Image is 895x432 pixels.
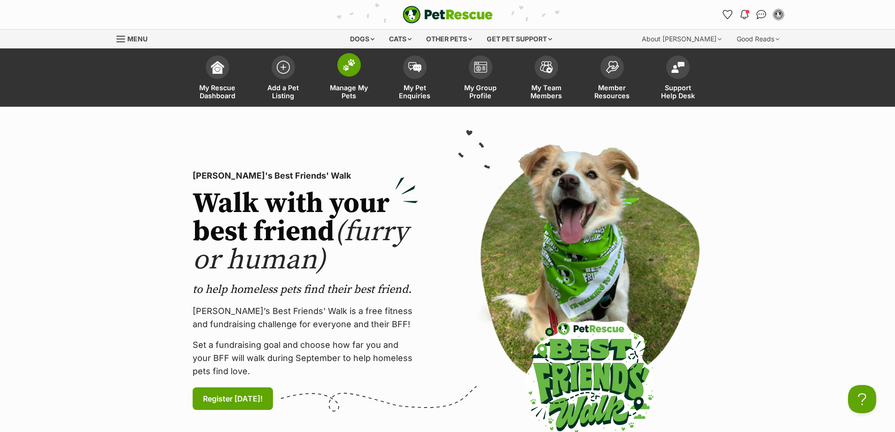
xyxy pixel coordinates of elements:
[193,305,418,331] p: [PERSON_NAME]’s Best Friends' Walk is a free fitness and fundraising challenge for everyone and t...
[193,282,418,297] p: to help homeless pets find their best friend.
[591,84,633,100] span: Member Resources
[262,84,304,100] span: Add a Pet Listing
[193,214,408,278] span: (furry or human)
[316,51,382,107] a: Manage My Pets
[382,30,418,48] div: Cats
[720,7,735,22] a: Favourites
[657,84,699,100] span: Support Help Desk
[343,30,381,48] div: Dogs
[606,61,619,73] img: member-resources-icon-8e73f808a243e03378d46382f2149f9095a855e16c252ad45f914b54edf8863c.svg
[474,62,487,73] img: group-profile-icon-3fa3cf56718a62981997c0bc7e787c4b2cf8bcc04b72c1350f741eb67cf2f40e.svg
[740,10,748,19] img: notifications-46538b983faf8c2785f20acdc204bb7945ddae34d4c08c2a6579f10ce5e182be.svg
[645,51,711,107] a: Support Help Desk
[250,51,316,107] a: Add a Pet Listing
[328,84,370,100] span: Manage My Pets
[193,169,418,182] p: [PERSON_NAME]'s Best Friends' Walk
[342,59,356,71] img: manage-my-pets-icon-02211641906a0b7f246fdf0571729dbe1e7629f14944591b6c1af311fb30b64b.svg
[382,51,448,107] a: My Pet Enquiries
[193,387,273,410] a: Register [DATE]!
[403,6,493,24] img: logo-e224e6f780fb5917bec1dbf3a21bbac754714ae5b6737aabdf751b685950b380.svg
[403,6,493,24] a: PetRescue
[774,10,783,19] img: Wollondilly Shire Council profile pic
[525,84,568,100] span: My Team Members
[448,51,514,107] a: My Group Profile
[579,51,645,107] a: Member Resources
[211,61,224,74] img: dashboard-icon-eb2f2d2d3e046f16d808141f083e7271f6b2e854fb5c12c21221c1fb7104beca.svg
[420,30,479,48] div: Other pets
[720,7,786,22] ul: Account quick links
[540,61,553,73] img: team-members-icon-5396bd8760b3fe7c0b43da4ab00e1e3bb1a5d9ba89233759b79545d2d3fc5d0d.svg
[203,393,263,404] span: Register [DATE]!
[756,10,766,19] img: chat-41dd97257d64d25036548639549fe6c8038ab92f7586957e7f3b1b290dea8141.svg
[671,62,685,73] img: help-desk-icon-fdf02630f3aa405de69fd3d07c3f3aa587a6932b1a1747fa1d2bba05be0121f9.svg
[459,84,502,100] span: My Group Profile
[480,30,559,48] div: Get pet support
[394,84,436,100] span: My Pet Enquiries
[730,30,786,48] div: Good Reads
[193,338,418,378] p: Set a fundraising goal and choose how far you and your BFF will walk during September to help hom...
[193,190,418,275] h2: Walk with your best friend
[848,385,876,413] iframe: Help Scout Beacon - Open
[185,51,250,107] a: My Rescue Dashboard
[754,7,769,22] a: Conversations
[408,62,421,72] img: pet-enquiries-icon-7e3ad2cf08bfb03b45e93fb7055b45f3efa6380592205ae92323e6603595dc1f.svg
[196,84,239,100] span: My Rescue Dashboard
[514,51,579,107] a: My Team Members
[277,61,290,74] img: add-pet-listing-icon-0afa8454b4691262ce3f59096e99ab1cd57d4a30225e0717b998d2c9b9846f56.svg
[117,30,154,47] a: Menu
[635,30,728,48] div: About [PERSON_NAME]
[771,7,786,22] button: My account
[737,7,752,22] button: Notifications
[127,35,148,43] span: Menu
